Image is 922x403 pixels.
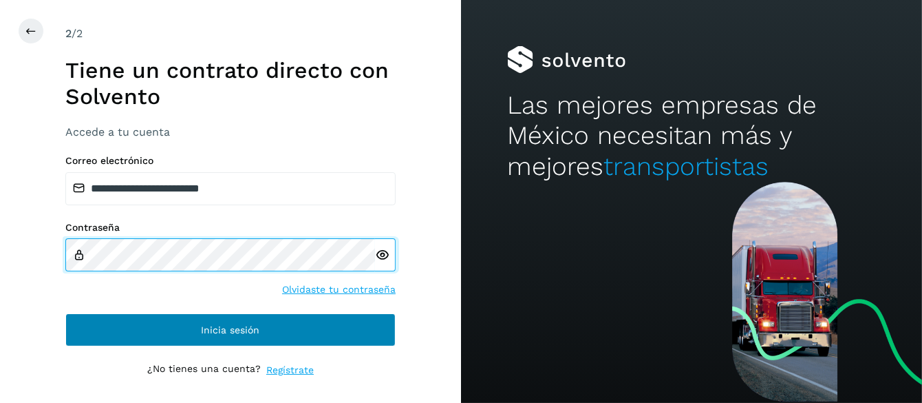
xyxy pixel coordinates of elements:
[282,282,396,297] a: Olvidaste tu contraseña
[603,152,769,181] span: transportistas
[65,155,396,167] label: Correo electrónico
[65,222,396,234] label: Contraseña
[65,125,396,138] h3: Accede a tu cuenta
[507,90,876,182] h2: Las mejores empresas de México necesitan más y mejores
[147,363,261,378] p: ¿No tienes una cuenta?
[266,363,314,378] a: Regístrate
[65,313,396,347] button: Inicia sesión
[202,325,260,335] span: Inicia sesión
[65,57,396,110] h1: Tiene un contrato directo con Solvento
